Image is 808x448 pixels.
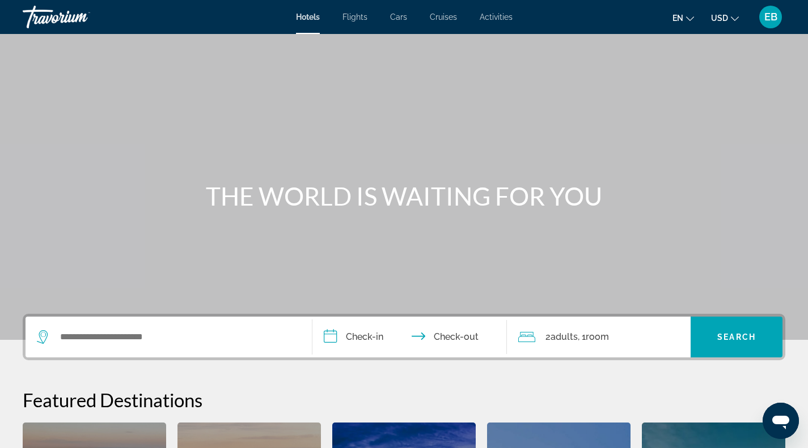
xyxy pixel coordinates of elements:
button: Change currency [711,10,739,26]
button: Travelers: 2 adults, 0 children [507,317,691,357]
span: Adults [551,331,578,342]
div: Search widget [26,317,782,357]
a: Travorium [23,2,136,32]
a: Cruises [430,12,457,22]
span: Search [717,332,756,342]
a: Hotels [296,12,320,22]
h1: THE WORLD IS WAITING FOR YOU [192,181,617,211]
a: Flights [342,12,367,22]
button: Change language [672,10,694,26]
button: User Menu [756,5,785,29]
span: EB [764,11,777,23]
a: Cars [390,12,407,22]
span: en [672,14,683,23]
span: 2 [545,329,578,345]
h2: Featured Destinations [23,389,785,411]
span: Room [586,331,609,342]
iframe: Bouton de lancement de la fenêtre de messagerie [763,403,799,439]
button: Check in and out dates [312,317,507,357]
a: Activities [480,12,513,22]
button: Search [691,317,782,357]
span: , 1 [578,329,609,345]
span: USD [711,14,728,23]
